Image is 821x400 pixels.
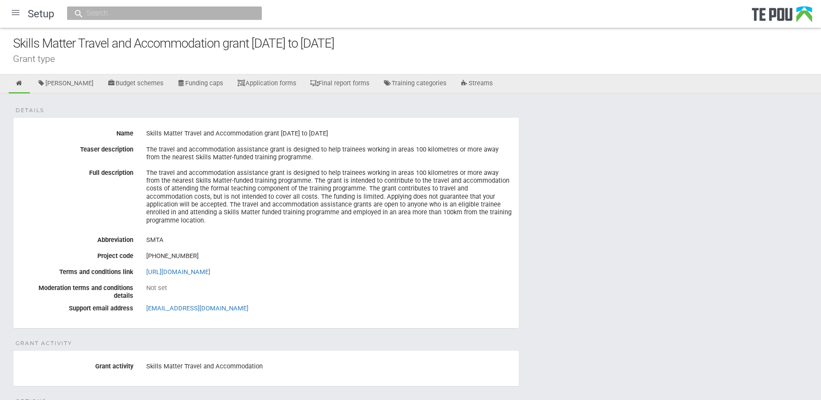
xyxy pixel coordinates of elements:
[13,166,140,177] label: Full description
[13,54,821,63] div: Grant type
[146,126,512,141] div: Skills Matter Travel and Accommodation grant [DATE] to [DATE]
[84,9,236,18] input: Search
[231,74,303,94] a: Application forms
[146,233,512,248] div: SMTA
[16,339,72,347] span: Grant Activity
[171,74,230,94] a: Funding caps
[31,74,100,94] a: [PERSON_NAME]
[304,74,376,94] a: Final report forms
[146,142,512,165] div: The travel and accommodation assistance grant is designed to help trainees working in areas 100 k...
[146,169,512,224] p: The travel and accommodation assistance grant is designed to help trainees working in areas 100 k...
[13,281,140,300] label: Moderation terms and conditions details
[13,265,140,276] label: Terms and conditions link
[454,74,499,94] a: Streams
[13,142,140,153] label: Teaser description
[13,359,140,370] label: Grant activity
[101,74,170,94] a: Budget schemes
[13,301,140,312] label: Support email address
[146,304,248,312] a: [EMAIL_ADDRESS][DOMAIN_NAME]
[13,249,140,260] label: Project code
[377,74,453,94] a: Training categories
[13,34,821,53] div: Skills Matter Travel and Accommodation grant [DATE] to [DATE]
[146,359,512,374] div: Skills Matter Travel and Accommodation
[146,249,512,264] div: [PHONE_NUMBER]
[13,233,140,244] label: Abbreviation
[16,106,44,114] span: Details
[13,126,140,137] label: Name
[146,284,512,292] div: Not set
[146,268,210,276] a: [URL][DOMAIN_NAME]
